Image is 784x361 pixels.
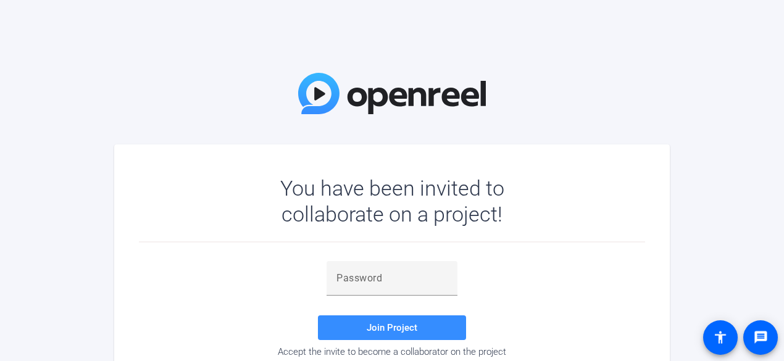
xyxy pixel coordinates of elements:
img: OpenReel Logo [298,73,486,114]
mat-icon: accessibility [713,330,728,345]
button: Join Project [318,315,466,340]
input: Password [336,271,448,286]
mat-icon: message [753,330,768,345]
div: You have been invited to collaborate on a project! [244,175,540,227]
span: Join Project [367,322,417,333]
div: Accept the invite to become a collaborator on the project [139,346,645,357]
